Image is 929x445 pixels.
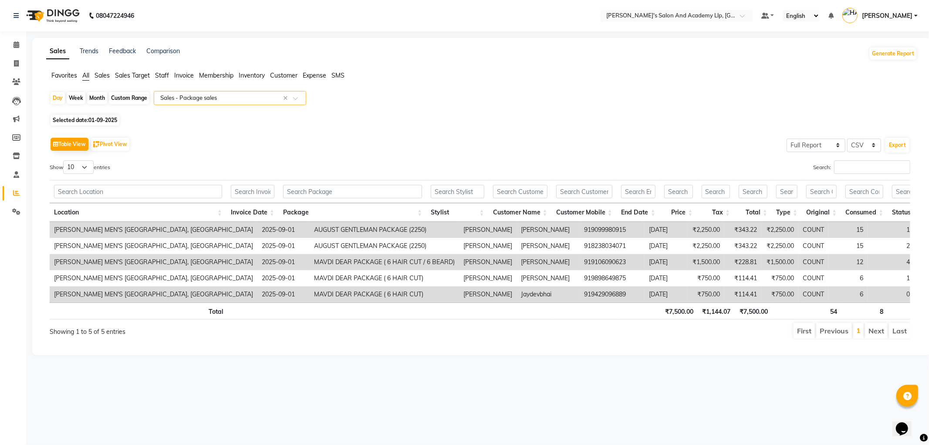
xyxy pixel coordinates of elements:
[174,71,194,79] span: Invoice
[517,270,580,286] td: [PERSON_NAME]
[109,47,136,55] a: Feedback
[724,286,761,302] td: ₹114.41
[868,238,914,254] td: 2
[556,185,612,198] input: Search Customer Mobile
[724,222,761,238] td: ₹343.22
[226,203,279,222] th: Invoice Date: activate to sort column ascending
[50,270,257,286] td: [PERSON_NAME] MEN'S [GEOGRAPHIC_DATA], [GEOGRAPHIC_DATA]
[303,71,326,79] span: Expense
[868,254,914,270] td: 4
[46,44,69,59] a: Sales
[828,254,868,270] td: 12
[257,254,310,270] td: 2025-09-01
[51,115,119,126] span: Selected date:
[735,302,773,319] th: ₹7,500.00
[80,47,98,55] a: Trends
[146,47,180,55] a: Comparison
[828,238,868,254] td: 15
[51,71,77,79] span: Favorites
[580,222,645,238] td: 919099980915
[761,286,798,302] td: ₹750.00
[724,254,761,270] td: ₹228.81
[431,185,484,198] input: Search Stylist
[283,185,422,198] input: Search Package
[870,48,916,60] button: Generate Report
[761,270,798,286] td: ₹750.00
[54,185,222,198] input: Search Location
[257,270,310,286] td: 2025-09-01
[885,138,909,153] button: Export
[257,286,310,302] td: 2025-09-01
[621,185,655,198] input: Search End Date
[803,302,841,319] th: 54
[459,286,517,302] td: [PERSON_NAME]
[50,322,401,336] div: Showing 1 to 5 of 5 entries
[724,270,761,286] td: ₹114.41
[87,92,107,104] div: Month
[459,270,517,286] td: [PERSON_NAME]
[231,185,274,198] input: Search Invoice Date
[331,71,345,79] span: SMS
[459,238,517,254] td: [PERSON_NAME]
[310,270,459,286] td: MAVDI DEAR PACKAGE ( 6 HAIR CUT)
[687,254,724,270] td: ₹1,500.00
[552,203,617,222] th: Customer Mobile: activate to sort column ascending
[517,222,580,238] td: [PERSON_NAME]
[50,222,257,238] td: [PERSON_NAME] MEN'S [GEOGRAPHIC_DATA], [GEOGRAPHIC_DATA]
[687,286,724,302] td: ₹750.00
[51,138,88,151] button: Table View
[697,203,735,222] th: Tax: activate to sort column ascending
[828,222,868,238] td: 15
[862,11,912,20] span: [PERSON_NAME]
[88,117,117,123] span: 01-09-2025
[310,286,459,302] td: MAVDI DEAR PACKAGE ( 6 HAIR CUT)
[868,270,914,286] td: 1
[493,185,547,198] input: Search Customer Name
[761,222,798,238] td: ₹2,250.00
[96,3,134,28] b: 08047224946
[868,286,914,302] td: 0
[645,270,687,286] td: [DATE]
[702,185,730,198] input: Search Tax
[51,92,65,104] div: Day
[67,92,85,104] div: Week
[239,71,265,79] span: Inventory
[698,302,735,319] th: ₹1,144.07
[798,238,828,254] td: COUNT
[734,203,772,222] th: Total: activate to sort column ascending
[798,286,828,302] td: COUNT
[806,185,837,198] input: Search Original
[82,71,89,79] span: All
[517,286,580,302] td: Jaydevbhai
[580,286,645,302] td: 919429096889
[617,203,660,222] th: End Date: activate to sort column ascending
[802,203,841,222] th: Original: activate to sort column ascending
[798,254,828,270] td: COUNT
[660,203,697,222] th: Price: activate to sort column ascending
[283,94,291,103] span: Clear all
[798,222,828,238] td: COUNT
[517,238,580,254] td: [PERSON_NAME]
[91,138,129,151] button: Pivot View
[660,302,698,319] th: ₹7,500.00
[310,254,459,270] td: MAVDI DEAR PACKAGE ( 6 HAIR CUT / 6 BEARD)
[892,410,920,436] iframe: chat widget
[761,238,798,254] td: ₹2,250.00
[517,254,580,270] td: [PERSON_NAME]
[580,238,645,254] td: 918238034071
[645,254,687,270] td: [DATE]
[310,238,459,254] td: AUGUST GENTLEMAN PACKAGE (2250)
[664,185,693,198] input: Search Price
[645,286,687,302] td: [DATE]
[95,71,110,79] span: Sales
[892,185,918,198] input: Search Status
[63,160,94,174] select: Showentries
[93,141,100,148] img: pivot.png
[50,238,257,254] td: [PERSON_NAME] MEN'S [GEOGRAPHIC_DATA], [GEOGRAPHIC_DATA]
[739,185,767,198] input: Search Total
[155,71,169,79] span: Staff
[645,222,687,238] td: [DATE]
[580,270,645,286] td: 919898649875
[828,270,868,286] td: 6
[270,71,297,79] span: Customer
